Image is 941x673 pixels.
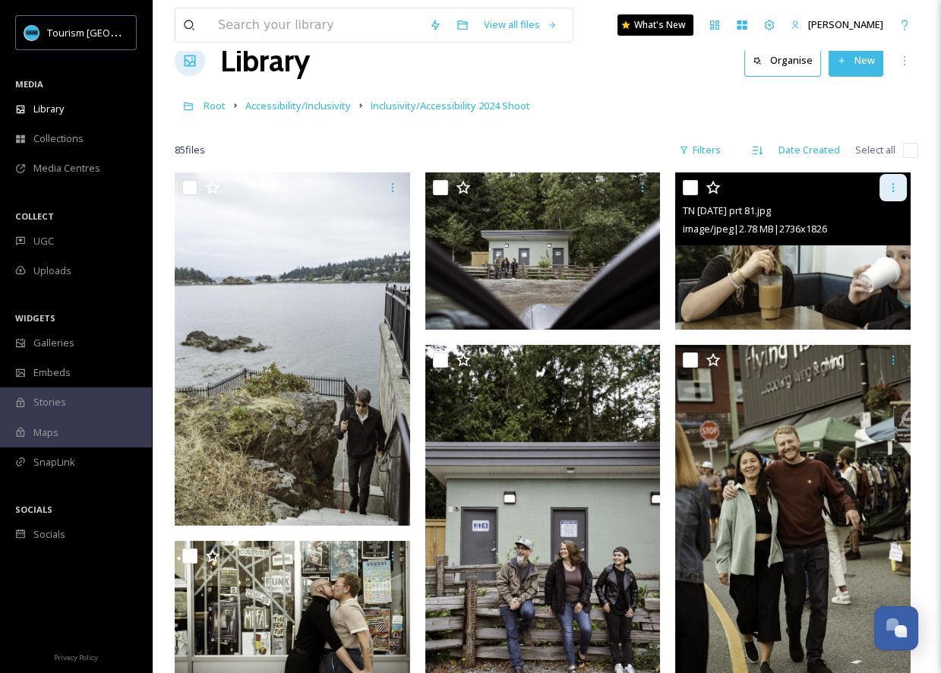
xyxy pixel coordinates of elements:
span: Maps [33,425,58,440]
span: Privacy Policy [54,652,98,662]
img: tourism_nanaimo_logo.jpeg [24,25,39,40]
button: New [829,45,883,76]
span: Collections [33,131,84,146]
img: TN Aug 2024 prt 70.jpg [175,172,410,526]
span: TN [DATE] prt 81.jpg [683,204,771,217]
a: Inclusivity/Accessibility 2024 Shoot [371,96,530,115]
span: Galleries [33,336,74,350]
a: Library [220,38,310,84]
img: TN Aug 2024 prt 81.jpg [675,172,911,330]
span: COLLECT [15,210,54,222]
button: Open Chat [874,606,918,650]
button: Organise [744,45,821,76]
span: Root [204,99,226,112]
div: Filters [671,135,728,165]
span: Embeds [33,365,71,380]
a: What's New [617,14,693,36]
a: Accessibility/Inclusivity [245,96,351,115]
span: Inclusivity/Accessibility 2024 Shoot [371,99,530,112]
span: Accessibility/Inclusivity [245,99,351,112]
span: Select all [855,143,895,157]
span: SOCIALS [15,504,52,515]
span: Tourism [GEOGRAPHIC_DATA] [47,25,183,39]
span: UGC [33,234,54,248]
span: MEDIA [15,78,43,90]
span: image/jpeg | 2.78 MB | 2736 x 1826 [683,222,827,235]
span: 85 file s [175,143,205,157]
a: View all files [476,10,565,39]
input: Search your library [210,8,422,42]
span: Media Centres [33,161,100,175]
span: Uploads [33,264,71,278]
a: Privacy Policy [54,647,98,665]
span: Socials [33,527,65,542]
div: Date Created [771,135,848,165]
a: [PERSON_NAME] [783,10,891,39]
img: TN Aug 2024 prt 65.jpg [425,172,661,330]
span: Stories [33,395,66,409]
span: [PERSON_NAME] [808,17,883,31]
span: WIDGETS [15,312,55,324]
a: Root [204,96,226,115]
span: Library [33,102,64,116]
span: SnapLink [33,455,75,469]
